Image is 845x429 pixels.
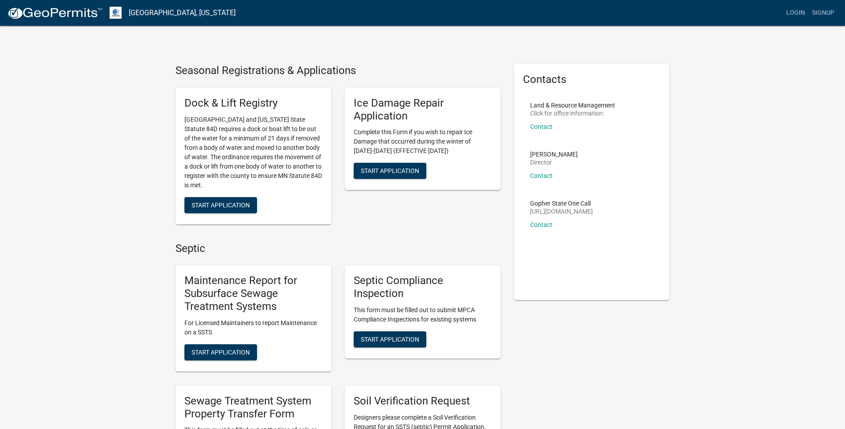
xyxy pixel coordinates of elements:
p: Land & Resource Management [530,102,615,108]
h4: Seasonal Registrations & Applications [176,64,501,77]
p: This form must be filled out to submit MPCA Compliance Inspections for existing systems [354,305,492,324]
button: Start Application [184,197,257,213]
button: Start Application [354,163,426,179]
span: Start Application [361,335,419,342]
a: Contact [530,172,552,179]
a: [GEOGRAPHIC_DATA], [US_STATE] [129,5,236,21]
h5: Septic Compliance Inspection [354,274,492,300]
h5: Dock & Lift Registry [184,97,322,110]
p: For Licensed Maintainers to report Maintenance on a SSTS [184,318,322,337]
span: Start Application [192,348,250,355]
span: Start Application [361,167,419,174]
h5: Soil Verification Request [354,395,492,408]
button: Start Application [184,344,257,360]
p: [PERSON_NAME] [530,151,578,157]
h4: Septic [176,242,501,255]
p: Gopher State One Call [530,200,593,206]
img: Otter Tail County, Minnesota [110,7,122,19]
a: Login [783,4,808,21]
a: Contact [530,221,552,228]
h5: Ice Damage Repair Application [354,97,492,123]
p: [URL][DOMAIN_NAME] [530,208,593,214]
p: Click for office information: [530,110,615,116]
a: Signup [808,4,838,21]
button: Start Application [354,331,426,347]
span: Start Application [192,201,250,208]
a: Contact [530,123,552,130]
h5: Maintenance Report for Subsurface Sewage Treatment Systems [184,274,322,313]
h5: Contacts [523,73,661,86]
p: Director [530,159,578,165]
h5: Sewage Treatment System Property Transfer Form [184,395,322,421]
p: Complete this Form if you wish to repair Ice Damage that occurred during the winter of [DATE]-[DA... [354,128,492,156]
p: [GEOGRAPHIC_DATA] and [US_STATE] State Statute 84D requires a dock or boat lift to be out of the ... [184,115,322,190]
